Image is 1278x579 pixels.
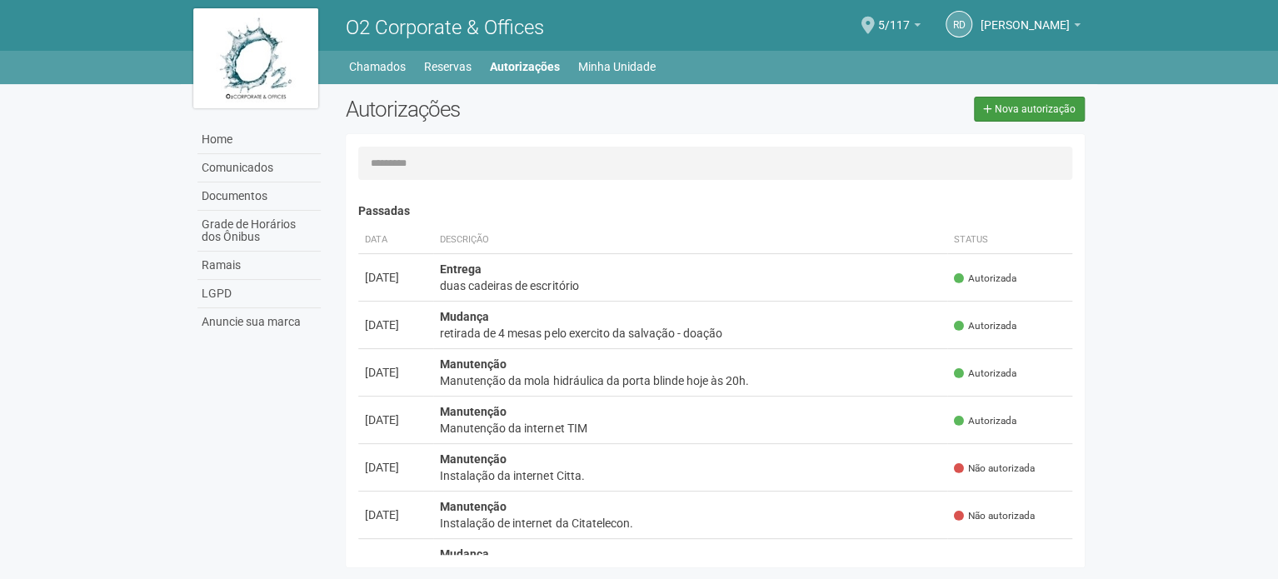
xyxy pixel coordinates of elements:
div: [DATE] [365,269,427,286]
th: Status [947,227,1072,254]
strong: Manutenção [440,357,507,371]
img: logo.jpg [193,8,318,108]
div: Manutenção da mola hidráulica da porta blinde hoje às 20h. [440,372,941,389]
div: Instalação da internet Citta. [440,467,941,484]
a: LGPD [197,280,321,308]
strong: Manutenção [440,500,507,513]
span: REINALDO DOS SANTOS BARROS [981,2,1070,32]
a: RD [946,11,972,37]
div: [DATE] [365,364,427,381]
div: retirada de 4 mesas pelo exercito da salvação - doação [440,325,941,342]
a: Anuncie sua marca [197,308,321,336]
span: Autorizada [954,414,1016,428]
div: Manutenção da internet TIM [440,420,941,437]
div: Instalação de internet da Citatelecon. [440,515,941,532]
a: Minha Unidade [578,55,656,78]
a: Ramais [197,252,321,280]
strong: Mudança [440,310,489,323]
div: [DATE] [365,507,427,523]
span: O2 Corporate & Offices [346,16,544,39]
a: [PERSON_NAME] [981,21,1081,34]
strong: Manutenção [440,452,507,466]
div: [DATE] [365,554,427,571]
span: Autorizada [954,319,1016,333]
div: [DATE] [365,459,427,476]
span: Autorizada [954,272,1016,286]
span: Não autorizada [954,509,1035,523]
div: duas cadeiras de escritório [440,277,941,294]
a: Autorizações [490,55,560,78]
h4: Passadas [358,205,1072,217]
div: [DATE] [365,317,427,333]
th: Descrição [433,227,947,254]
span: Autorizada [954,367,1016,381]
strong: Mudança [440,547,489,561]
a: Comunicados [197,154,321,182]
span: Não autorizada [954,462,1035,476]
h2: Autorizações [346,97,702,122]
a: Documentos [197,182,321,211]
th: Data [358,227,433,254]
strong: Manutenção [440,405,507,418]
span: Nova autorização [995,103,1076,115]
div: [DATE] [365,412,427,428]
a: 5/117 [878,21,921,34]
a: Grade de Horários dos Ônibus [197,211,321,252]
a: Nova autorização [974,97,1085,122]
a: Chamados [349,55,406,78]
strong: Entrega [440,262,482,276]
a: Reservas [424,55,472,78]
a: Home [197,126,321,154]
span: 5/117 [878,2,910,32]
